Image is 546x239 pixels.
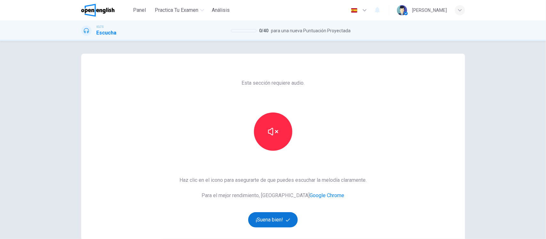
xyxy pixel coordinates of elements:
span: Panel [133,6,146,14]
span: Para el mejor rendimiento, [GEOGRAPHIC_DATA] [179,192,367,199]
span: Practica tu examen [155,6,198,14]
span: para una nueva Puntuación Proyectada [271,27,351,35]
span: Análisis [212,6,230,14]
h1: Escucha [97,29,117,37]
span: Haz clic en el icono para asegurarte de que puedes escuchar la melodía claramente. [179,176,367,184]
img: es [350,8,358,13]
button: Panel [129,4,150,16]
img: Profile picture [397,5,407,15]
button: Practica tu examen [152,4,207,16]
div: [PERSON_NAME] [412,6,447,14]
button: Análisis [209,4,232,16]
img: OpenEnglish logo [81,4,115,17]
button: ¡Suena bien! [248,212,298,227]
span: IELTS [97,25,104,29]
span: Esta sección requiere audio. [241,79,305,87]
a: Google Chrome [310,192,344,198]
a: OpenEnglish logo [81,4,130,17]
span: 0 / 40 [259,27,268,35]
